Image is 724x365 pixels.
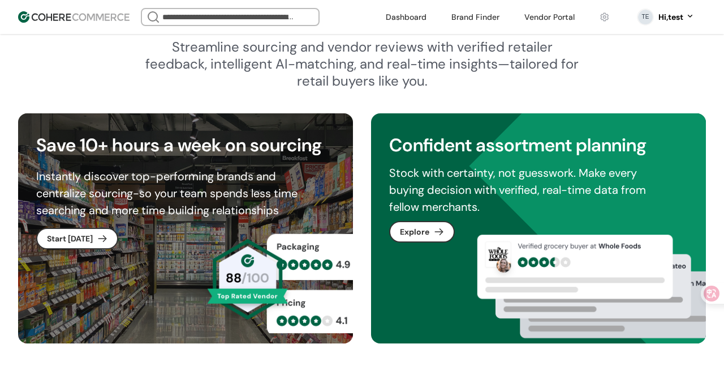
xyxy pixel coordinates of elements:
svg: 0 percent [637,9,654,26]
div: Hi, test [658,11,683,23]
div: Confident assortment planning [389,131,688,159]
div: Stock with certainty, not guesswork. Make every buying decision with verified, real-time data fro... [389,164,670,215]
button: Explore [389,221,455,243]
div: Streamline sourcing and vendor reviews with verified retailer feedback, intelligent AI-matching, ... [145,39,579,90]
button: Start [DATE] [36,228,118,249]
div: Save 10+ hours a week on sourcing [36,131,335,159]
div: Instantly discover top-performing brands and centralize sourcing-so your team spends less time se... [36,168,317,219]
button: Hi,test [658,11,695,23]
img: Cohere Logo [18,11,130,23]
